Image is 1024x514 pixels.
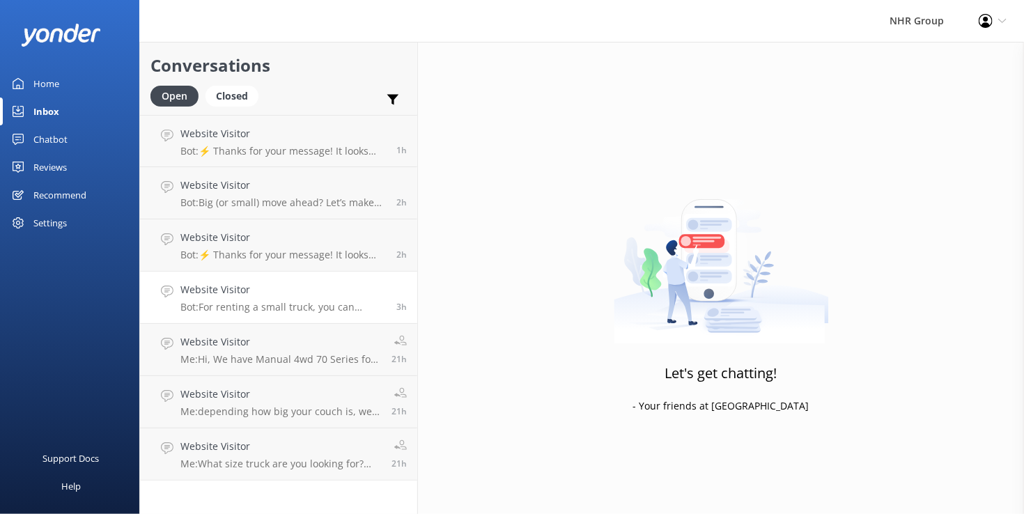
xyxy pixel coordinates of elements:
div: Closed [205,86,258,107]
span: Oct 05 2025 05:11pm (UTC +13:00) Pacific/Auckland [391,405,407,417]
p: - Your friends at [GEOGRAPHIC_DATA] [633,398,809,414]
img: yonder-white-logo.png [21,24,101,47]
p: Bot: Big (or small) move ahead? Let’s make sure you’ve got the right wheels. Take our quick quiz ... [180,196,386,209]
h3: Let's get chatting! [665,362,777,384]
a: Website VisitorBot:For renting a small truck, you can explore our extensive fleet of Box trucks a... [140,272,417,324]
span: Oct 06 2025 11:50am (UTC +13:00) Pacific/Auckland [396,249,407,260]
p: Bot: ⚡ Thanks for your message! It looks like this one might be best handled by our team directly... [180,249,386,261]
p: Me: What size truck are you looking for? Then we can let you know the Dimensions [180,458,381,470]
div: Recommend [33,181,86,209]
div: Reviews [33,153,67,181]
p: Me: depending how big your couch is, we have 7m3 Vans for $ or Cargo Maxis for $167.00 [180,405,381,418]
h4: Website Visitor [180,126,386,141]
span: Oct 06 2025 10:52am (UTC +13:00) Pacific/Auckland [396,301,407,313]
img: artwork of a man stealing a conversation from at giant smartphone [614,170,829,344]
span: Oct 05 2025 05:13pm (UTC +13:00) Pacific/Auckland [391,353,407,365]
div: Open [150,86,199,107]
p: Bot: For renting a small truck, you can explore our extensive fleet of Box trucks and Curtainside... [180,301,386,313]
h4: Website Visitor [180,387,381,402]
div: Help [61,472,81,500]
div: Chatbot [33,125,68,153]
h4: Website Visitor [180,230,386,245]
h2: Conversations [150,52,407,79]
a: Website VisitorBot:⚡ Thanks for your message! It looks like this one might be best handled by our... [140,115,417,167]
div: Inbox [33,98,59,125]
span: Oct 06 2025 12:47pm (UTC +13:00) Pacific/Auckland [396,144,407,156]
h4: Website Visitor [180,282,386,297]
a: Website VisitorMe:What size truck are you looking for? Then we can let you know the Dimensions21h [140,428,417,481]
a: Website VisitorMe:Hi, We have Manual 4wd 70 Series for hire, they cost $167.00 per day21h [140,324,417,376]
a: Website VisitorBot:Big (or small) move ahead? Let’s make sure you’ve got the right wheels. Take o... [140,167,417,219]
h4: Website Visitor [180,334,381,350]
h4: Website Visitor [180,439,381,454]
a: Open [150,88,205,103]
a: Website VisitorBot:⚡ Thanks for your message! It looks like this one might be best handled by our... [140,219,417,272]
div: Home [33,70,59,98]
p: Bot: ⚡ Thanks for your message! It looks like this one might be best handled by our team directly... [180,145,386,157]
div: Settings [33,209,67,237]
a: Website VisitorMe:depending how big your couch is, we have 7m3 Vans for $ or Cargo Maxis for $167... [140,376,417,428]
a: Closed [205,88,265,103]
h4: Website Visitor [180,178,386,193]
span: Oct 05 2025 05:10pm (UTC +13:00) Pacific/Auckland [391,458,407,469]
span: Oct 06 2025 11:50am (UTC +13:00) Pacific/Auckland [396,196,407,208]
div: Support Docs [43,444,100,472]
p: Me: Hi, We have Manual 4wd 70 Series for hire, they cost $167.00 per day [180,353,381,366]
